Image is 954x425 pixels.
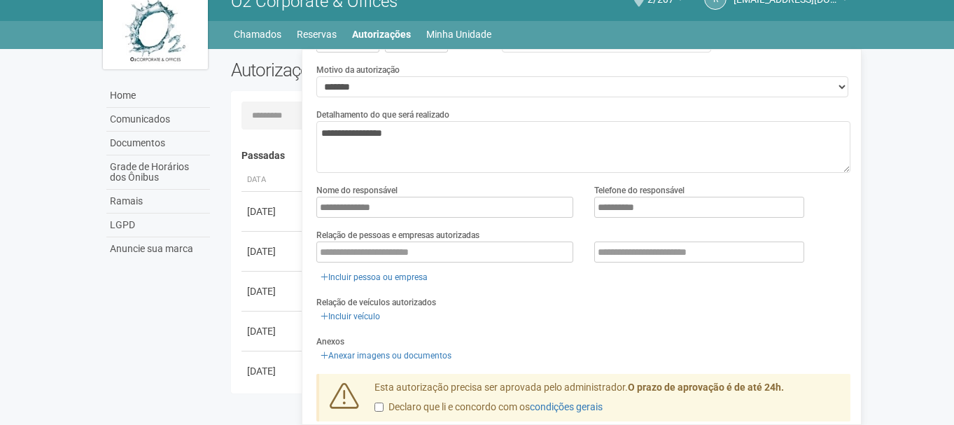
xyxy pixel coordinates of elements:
[106,155,210,190] a: Grade de Horários dos Ônibus
[106,190,210,214] a: Ramais
[106,132,210,155] a: Documentos
[297,25,337,44] a: Reservas
[247,204,299,218] div: [DATE]
[316,348,456,363] a: Anexar imagens ou documentos
[247,244,299,258] div: [DATE]
[352,25,411,44] a: Autorizações
[316,184,398,197] label: Nome do responsável
[594,184,685,197] label: Telefone do responsável
[316,296,436,309] label: Relação de veículos autorizados
[106,237,210,260] a: Anuncie sua marca
[426,25,491,44] a: Minha Unidade
[316,309,384,324] a: Incluir veículo
[241,169,304,192] th: Data
[316,270,432,285] a: Incluir pessoa ou empresa
[364,381,851,421] div: Esta autorização precisa ser aprovada pelo administrador.
[316,335,344,348] label: Anexos
[106,84,210,108] a: Home
[530,401,603,412] a: condições gerais
[106,108,210,132] a: Comunicados
[628,382,784,393] strong: O prazo de aprovação é de até 24h.
[247,324,299,338] div: [DATE]
[247,364,299,378] div: [DATE]
[316,64,400,76] label: Motivo da autorização
[106,214,210,237] a: LGPD
[374,403,384,412] input: Declaro que li e concordo com oscondições gerais
[234,25,281,44] a: Chamados
[316,109,449,121] label: Detalhamento do que será realizado
[316,229,479,242] label: Relação de pessoas e empresas autorizadas
[247,284,299,298] div: [DATE]
[374,400,603,414] label: Declaro que li e concordo com os
[241,151,841,161] h4: Passadas
[231,60,531,81] h2: Autorizações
